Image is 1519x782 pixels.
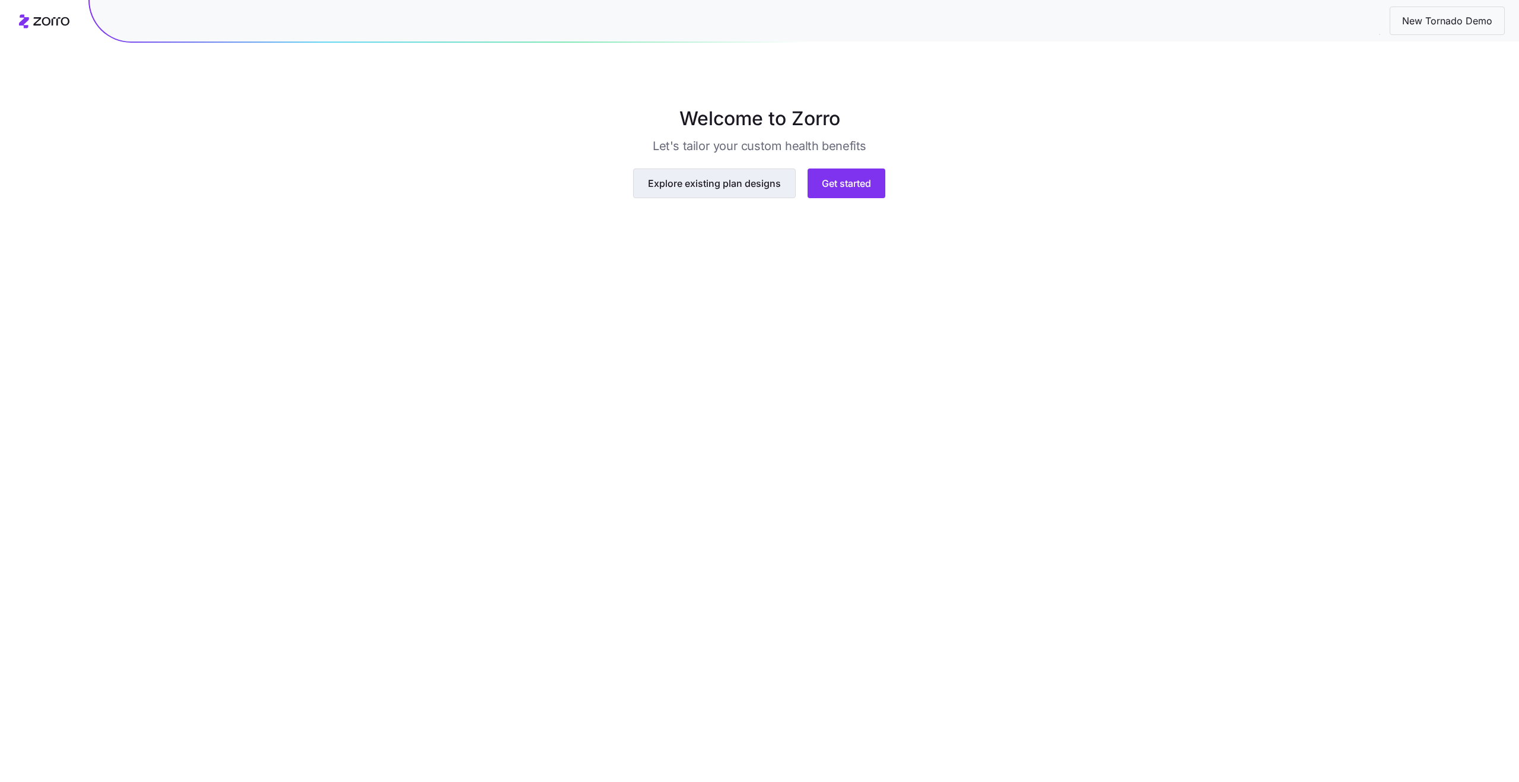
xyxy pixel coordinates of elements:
span: New Tornado Demo [1393,14,1502,28]
span: Explore existing plan designs [648,191,781,205]
h1: Welcome to Zorro [465,104,1054,133]
img: stellaHeroImage [512,159,1006,174]
button: Explore existing plan designs [633,183,796,213]
button: Get started [808,183,885,213]
span: Get started [822,191,871,205]
h3: Let's tailor your custom health benefits [653,138,866,154]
